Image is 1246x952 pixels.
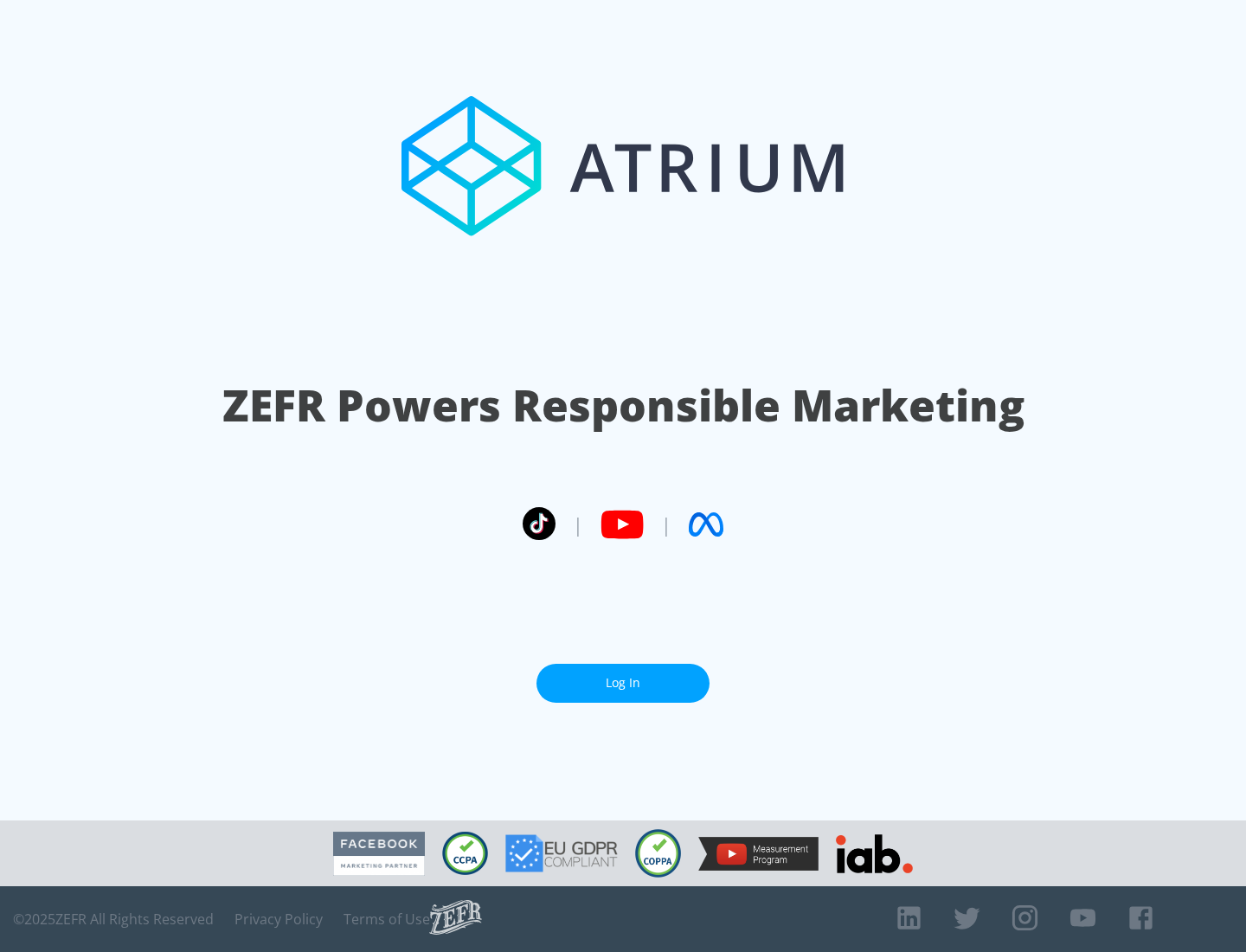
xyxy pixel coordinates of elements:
img: Facebook Marketing Partner [333,832,425,876]
a: Privacy Policy [234,910,323,928]
h1: ZEFR Powers Responsible Marketing [222,376,1024,435]
span: | [661,511,671,537]
a: Terms of Use [344,910,430,928]
span: | [573,511,583,537]
a: Log In [536,664,710,703]
img: COPPA Compliant [635,829,681,878]
img: IAB [836,834,913,873]
img: YouTube Measurement Program [698,837,819,871]
span: © 2025 ZEFR All Rights Reserved [13,910,214,928]
img: GDPR Compliant [505,834,618,872]
img: CCPA Compliant [442,832,488,875]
